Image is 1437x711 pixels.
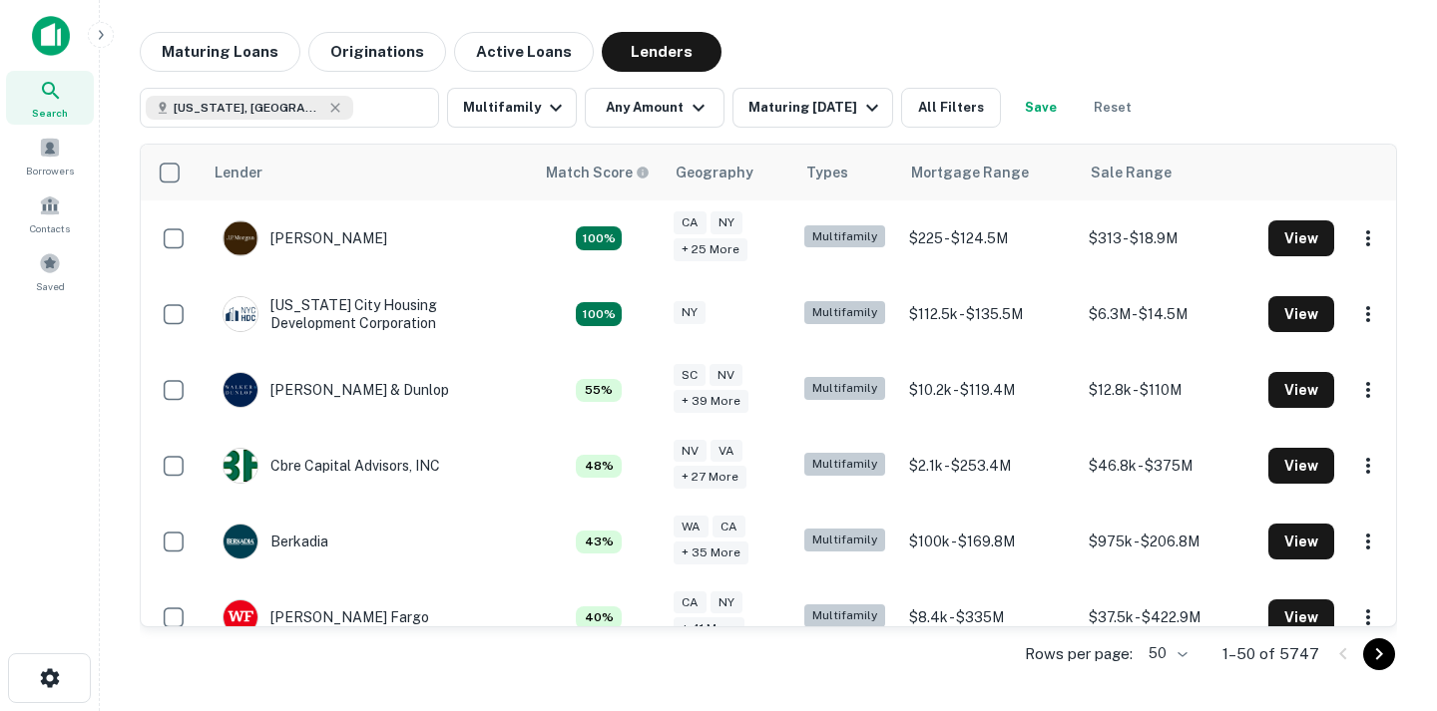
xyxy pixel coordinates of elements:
[1268,448,1334,484] button: View
[1091,161,1172,184] div: Sale Range
[224,525,257,558] img: picture
[6,186,94,240] a: Contacts
[223,448,440,484] div: Cbre Capital Advisors, INC
[546,162,646,183] h6: Match Score
[36,278,65,294] span: Saved
[710,364,742,387] div: NV
[223,220,387,256] div: [PERSON_NAME]
[732,88,893,128] button: Maturing [DATE]
[534,145,664,200] th: Capitalize uses an advanced AI algorithm to match your search with the best lender. The match sco...
[576,302,622,326] div: Capitalize uses an advanced AI algorithm to match your search with the best lender. The match sco...
[899,276,1079,352] td: $112.5k - $135.5M
[804,301,885,324] div: Multifamily
[1337,551,1437,647] iframe: Chat Widget
[899,352,1079,428] td: $10.2k - $119.4M
[711,211,742,234] div: NY
[901,88,1001,128] button: All Filters
[174,99,323,117] span: [US_STATE], [GEOGRAPHIC_DATA]
[32,105,68,121] span: Search
[664,145,794,200] th: Geography
[899,200,1079,276] td: $225 - $124.5M
[30,220,70,236] span: Contacts
[674,238,747,261] div: + 25 more
[1268,220,1334,256] button: View
[576,379,622,403] div: Capitalize uses an advanced AI algorithm to match your search with the best lender. The match sco...
[224,297,257,331] img: picture
[674,211,707,234] div: CA
[1268,296,1334,332] button: View
[602,32,721,72] button: Lenders
[911,161,1029,184] div: Mortgage Range
[140,32,300,72] button: Maturing Loans
[748,96,884,120] div: Maturing [DATE]
[1079,579,1258,655] td: $37.5k - $422.9M
[674,466,746,489] div: + 27 more
[223,372,449,408] div: [PERSON_NAME] & Dunlop
[1222,642,1319,666] p: 1–50 of 5747
[711,440,742,463] div: VA
[215,161,262,184] div: Lender
[794,145,899,200] th: Types
[1268,524,1334,559] button: View
[674,541,748,564] div: + 35 more
[804,604,885,627] div: Multifamily
[223,296,514,332] div: [US_STATE] City Housing Development Corporation
[899,579,1079,655] td: $8.4k - $335M
[674,301,706,324] div: NY
[899,145,1079,200] th: Mortgage Range
[713,516,745,538] div: CA
[1079,200,1258,276] td: $313 - $18.9M
[32,16,70,56] img: capitalize-icon.png
[1079,145,1258,200] th: Sale Range
[804,225,885,248] div: Multifamily
[899,428,1079,504] td: $2.1k - $253.4M
[674,516,709,538] div: WA
[1141,639,1191,668] div: 50
[804,377,885,400] div: Multifamily
[804,453,885,476] div: Multifamily
[6,129,94,182] a: Borrowers
[224,449,257,483] img: picture
[585,88,724,128] button: Any Amount
[674,591,707,614] div: CA
[546,162,650,183] div: Capitalize uses an advanced AI algorithm to match your search with the best lender. The match sco...
[223,599,429,635] div: [PERSON_NAME] Fargo
[1268,372,1334,408] button: View
[804,529,885,551] div: Multifamily
[203,145,534,200] th: Lender
[1268,599,1334,635] button: View
[674,390,748,413] div: + 39 more
[1363,638,1395,670] button: Go to next page
[1079,504,1258,579] td: $975k - $206.8M
[26,163,74,178] span: Borrowers
[576,226,622,250] div: Capitalize uses an advanced AI algorithm to match your search with the best lender. The match sco...
[676,161,753,184] div: Geography
[576,606,622,630] div: Capitalize uses an advanced AI algorithm to match your search with the best lender. The match sco...
[224,600,257,634] img: picture
[308,32,446,72] button: Originations
[6,244,94,298] a: Saved
[1025,642,1133,666] p: Rows per page:
[576,531,622,554] div: Capitalize uses an advanced AI algorithm to match your search with the best lender. The match sco...
[806,161,848,184] div: Types
[899,504,1079,579] td: $100k - $169.8M
[223,524,328,559] div: Berkadia
[1079,428,1258,504] td: $46.8k - $375M
[224,373,257,407] img: picture
[224,221,257,255] img: picture
[6,71,94,125] a: Search
[674,617,744,640] div: + 41 more
[454,32,594,72] button: Active Loans
[1009,88,1073,128] button: Save your search to get updates of matches that match your search criteria.
[674,364,706,387] div: SC
[1079,352,1258,428] td: $12.8k - $110M
[674,440,707,463] div: NV
[1081,88,1145,128] button: Reset
[1079,276,1258,352] td: $6.3M - $14.5M
[576,455,622,479] div: Capitalize uses an advanced AI algorithm to match your search with the best lender. The match sco...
